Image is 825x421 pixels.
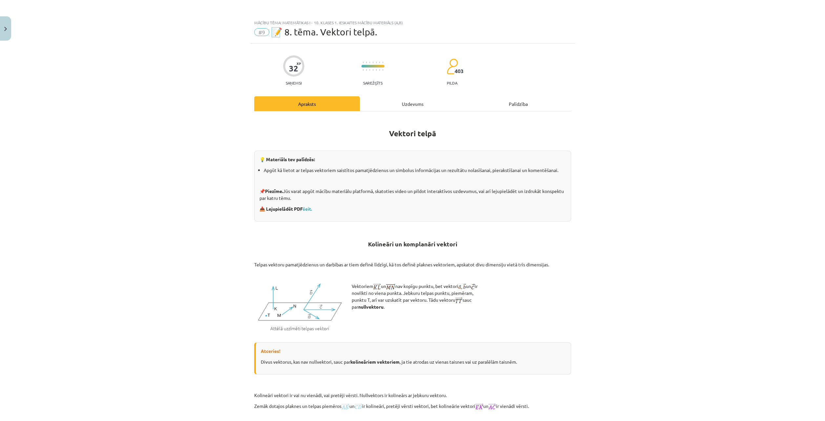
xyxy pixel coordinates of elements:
[259,188,566,201] p: 📌 Jūs varat apgūt mācību materiālu platformā, skatoties video un pildot interaktīvos uzdevumus, v...
[254,261,571,268] p: Telpas vektoru pamatjēdzienus un darbības ar tiem definē līdzīgi, kā tos definē plaknes vektoriem...
[382,62,383,63] img: icon-short-line-57e1e144782c952c97e751825c79c345078a6d821885a25fce030b3d8c18986b.svg
[389,129,436,138] strong: Vektori telpā
[382,69,383,71] img: icon-short-line-57e1e144782c952c97e751825c79c345078a6d821885a25fce030b3d8c18986b.svg
[458,284,466,289] img: equation_2.pdf
[355,404,362,409] img: equation_6.pdf
[488,404,496,409] img: equation_8.pdf
[366,69,367,71] img: icon-short-line-57e1e144782c952c97e751825c79c345078a6d821885a25fce030b3d8c18986b.svg
[379,62,380,63] img: icon-short-line-57e1e144782c952c97e751825c79c345078a6d821885a25fce030b3d8c18986b.svg
[360,96,465,111] div: Uzdevums
[475,404,483,409] img: equation_7.pdf
[358,304,383,310] b: nullvektoru
[254,392,571,399] p: Kolineāri vektori ir vai nu vienādi, vai pretēji vērsti. Nullvektors ir kolineārs ar jebkuru vekt...
[369,69,370,71] img: icon-short-line-57e1e144782c952c97e751825c79c345078a6d821885a25fce030b3d8c18986b.svg
[271,27,377,37] span: 📝 8. tēma. Vektori telpā.
[259,206,313,212] strong: 📥 Lejupielādēt PDF
[341,404,349,409] img: equation_5.pdf
[366,62,367,63] img: icon-short-line-57e1e144782c952c97e751825c79c345078a6d821885a25fce030b3d8c18986b.svg
[363,81,382,85] p: Sarežģīts
[4,27,7,31] img: icon-close-lesson-0947bae3869378f0d4975bcd49f059093ad1ed9edebbc8119c70593378902aed.svg
[265,188,283,194] strong: Piezīme.
[254,20,571,25] div: Mācību tēma: Matemātikas i - 10. klases 1. ieskaites mācību materiāls (a,b)
[352,283,483,310] p: Vektoriem un nav kopīgu punktu, bet vektori un ir novilkti no viena punkta. Jebkuru telpas punktu...
[261,358,566,365] p: Divus vektorus, kas nav nullvektori, sauc par , ja tie atrodas uz vienas taisnes vai uz paralēlām...
[447,81,457,85] p: pilda
[379,69,380,71] img: icon-short-line-57e1e144782c952c97e751825c79c345078a6d821885a25fce030b3d8c18986b.svg
[283,81,304,85] p: Saņemsi
[254,283,345,321] img: Attēls
[350,359,400,365] b: kolineāriem vektoriem
[261,348,280,354] strong: Atceries!
[254,325,345,332] figcaption: Attēlā uzzīmēti telpas vektori
[455,297,463,303] img: equation_4.pdf
[297,62,301,65] span: XP
[369,62,370,63] img: icon-short-line-57e1e144782c952c97e751825c79c345078a6d821885a25fce030b3d8c18986b.svg
[254,403,571,410] p: Zemāk dotajos plaknes un telpas piemēros un ir kolineāri, pretēji vērsti vektori, bet kolineārie ...
[264,167,566,174] li: Apgūt kā lietot ar telpas vektoriem saistītos pamatjēdzienus un simbolus informācijas un rezultāt...
[289,64,298,73] div: 32
[446,58,458,75] img: students-c634bb4e5e11cddfef0936a35e636f08e4e9abd3cc4e673bd6f9a4125e45ecb1.svg
[303,206,312,212] a: šeit.
[368,240,457,248] b: Kolineāri un komplanāri vektori
[254,96,360,111] div: Apraksts
[373,284,381,289] img: equation.pdf
[259,156,315,162] strong: 💡 Materiāls tev palīdzēs:
[455,68,464,74] span: 403
[465,96,571,111] div: Palīdzība
[386,284,395,289] img: equation_1.pdf
[254,28,269,36] span: #9
[471,284,475,289] img: equation_3.pdf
